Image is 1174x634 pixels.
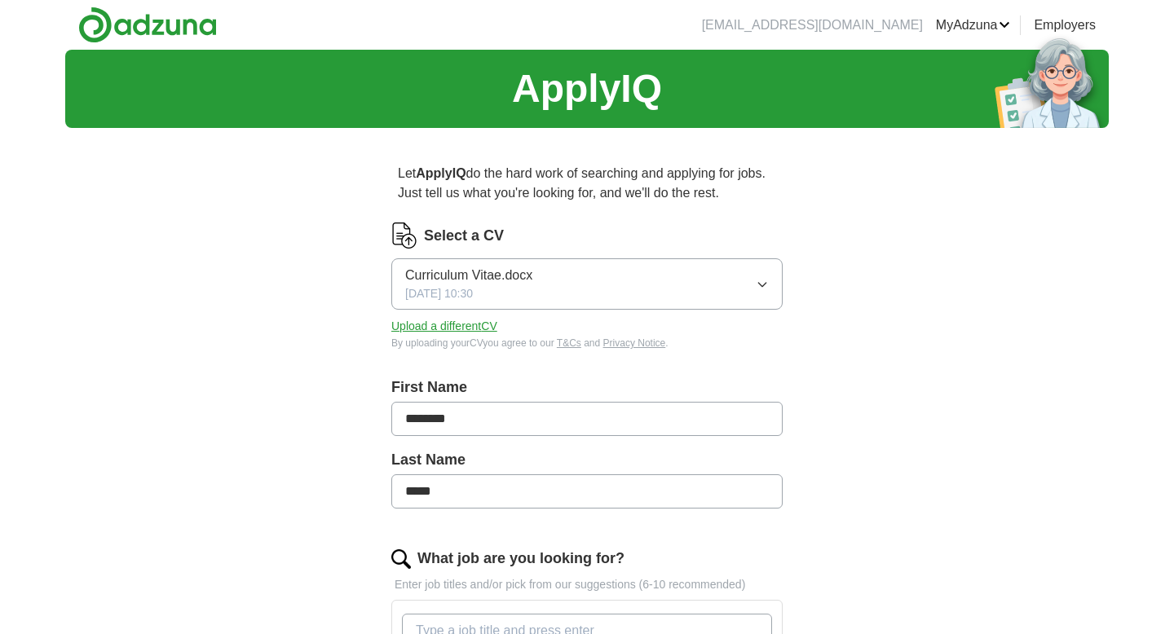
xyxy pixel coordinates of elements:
[391,549,411,569] img: search.png
[416,166,466,180] strong: ApplyIQ
[391,157,783,209] p: Let do the hard work of searching and applying for jobs. Just tell us what you're looking for, an...
[603,337,666,349] a: Privacy Notice
[512,59,662,118] h1: ApplyIQ
[391,336,783,350] div: By uploading your CV you agree to our and .
[78,7,217,43] img: Adzuna logo
[417,548,625,570] label: What job are you looking for?
[405,285,473,302] span: [DATE] 10:30
[391,449,783,471] label: Last Name
[391,376,783,398] label: First Name
[424,225,504,247] label: Select a CV
[391,576,783,593] p: Enter job titles and/or pick from our suggestions (6-10 recommended)
[936,15,1011,35] a: MyAdzuna
[391,222,417,249] img: CV Icon
[391,258,783,310] button: Curriculum Vitae.docx[DATE] 10:30
[391,318,497,335] button: Upload a differentCV
[702,15,923,35] li: [EMAIL_ADDRESS][DOMAIN_NAME]
[405,266,532,285] span: Curriculum Vitae.docx
[557,337,581,349] a: T&Cs
[1034,15,1096,35] a: Employers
